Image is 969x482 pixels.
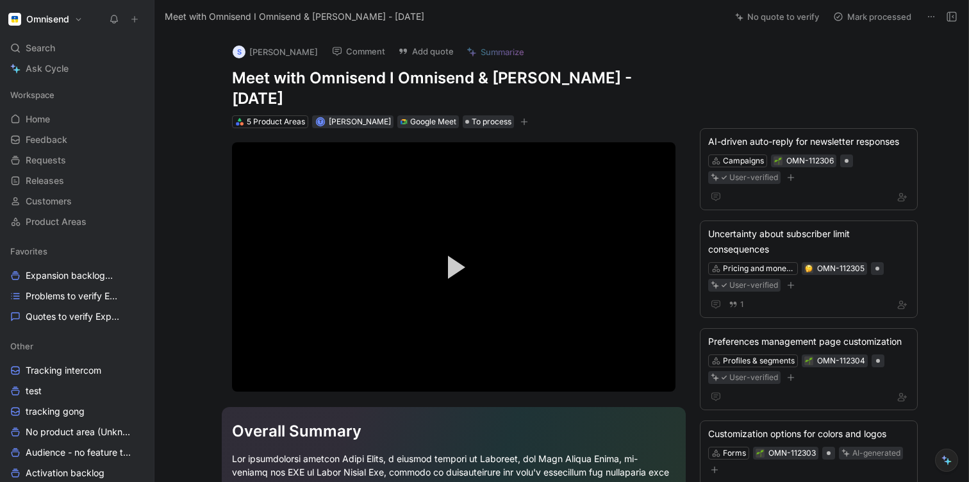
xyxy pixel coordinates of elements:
[726,297,747,312] button: 1
[26,290,121,303] span: Problems to verify Expansion
[26,426,132,438] span: No product area (Unknowns)
[26,174,64,187] span: Releases
[5,192,149,211] a: Customers
[729,371,778,384] div: User-verified
[804,356,813,365] button: 🌱
[723,154,764,167] div: Campaigns
[756,449,764,457] img: 🌱
[708,426,909,442] div: Customization options for colors and logos
[5,242,149,261] div: Favorites
[5,110,149,129] a: Home
[723,447,746,460] div: Forms
[5,212,149,231] a: Product Areas
[463,115,514,128] div: To process
[786,154,834,167] div: OMN-112306
[10,88,54,101] span: Workspace
[740,301,744,308] span: 1
[317,118,324,125] div: T
[774,156,783,165] button: 🌱
[817,354,865,367] div: OMN-112304
[472,115,511,128] span: To process
[329,117,391,126] span: [PERSON_NAME]
[5,130,149,149] a: Feedback
[708,334,909,349] div: Preferences management page customization
[26,405,85,418] span: tracking gong
[232,68,675,109] h1: Meet with Omnisend I Omnisend & [PERSON_NAME] - [DATE]
[26,467,104,479] span: Activation backlog
[5,85,149,104] div: Workspace
[708,226,909,257] div: Uncertainty about subscriber limit consequences
[5,59,149,78] a: Ask Cycle
[5,171,149,190] a: Releases
[774,157,782,165] img: 🌱
[5,402,149,421] a: tracking gong
[729,8,825,26] button: No quote to verify
[5,443,149,462] a: Audience - no feature tag
[26,13,69,25] h1: Omnisend
[26,215,87,228] span: Product Areas
[5,266,149,285] a: Expansion backlogOther
[729,279,778,292] div: User-verified
[26,61,69,76] span: Ask Cycle
[10,245,47,258] span: Favorites
[5,38,149,58] div: Search
[805,357,813,365] img: 🌱
[8,13,21,26] img: Omnisend
[410,115,456,128] div: Google Meet
[756,449,765,458] button: 🌱
[26,195,72,208] span: Customers
[729,171,778,184] div: User-verified
[708,134,909,149] div: AI-driven auto-reply for newsletter responses
[852,447,900,460] div: AI-generated
[26,113,50,126] span: Home
[5,151,149,170] a: Requests
[817,262,865,275] div: OMN-112305
[461,43,530,61] button: Summarize
[26,269,119,283] span: Expansion backlog
[768,447,816,460] div: OMN-112303
[804,264,813,273] button: 🤔
[26,154,66,167] span: Requests
[5,361,149,380] a: Tracking intercom
[481,46,524,58] span: Summarize
[26,310,120,323] span: Quotes to verify Expansion
[10,340,33,353] span: Other
[5,287,149,306] a: Problems to verify Expansion
[5,337,149,356] div: Other
[26,385,42,397] span: test
[425,238,483,296] button: Play Video
[326,42,391,60] button: Comment
[5,10,86,28] button: OmnisendOmnisend
[827,8,917,26] button: Mark processed
[232,142,675,392] div: Video Player
[26,446,131,459] span: Audience - no feature tag
[233,46,245,58] div: S
[723,262,795,275] div: Pricing and monetisation
[5,307,149,326] a: Quotes to verify Expansion
[805,265,813,272] img: 🤔
[5,422,149,442] a: No product area (Unknowns)
[26,40,55,56] span: Search
[227,42,324,62] button: S[PERSON_NAME]
[26,364,101,377] span: Tracking intercom
[247,115,305,128] div: 5 Product Areas
[26,133,67,146] span: Feedback
[165,9,424,24] span: Meet with Omnisend I Omnisend & [PERSON_NAME] - [DATE]
[232,420,675,443] div: Overall Summary
[723,354,795,367] div: Profiles & segments
[392,42,460,60] button: Add quote
[5,381,149,401] a: test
